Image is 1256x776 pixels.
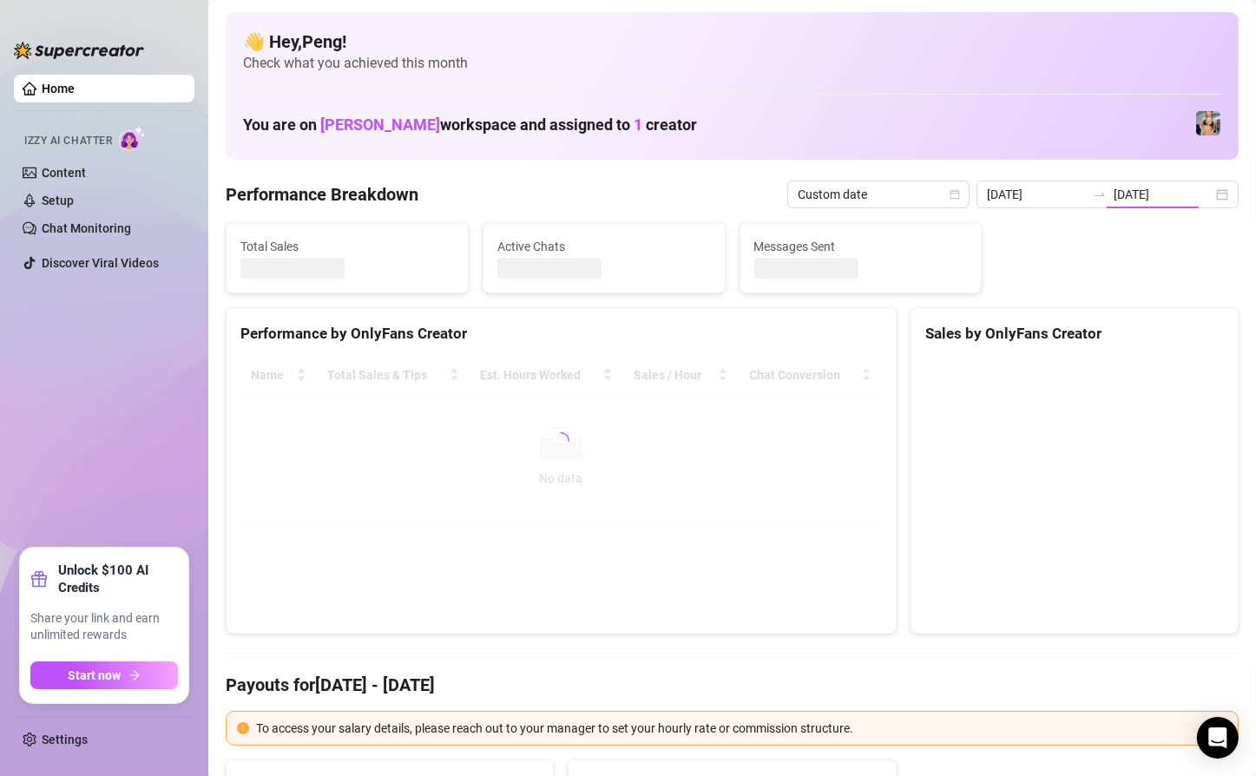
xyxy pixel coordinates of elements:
[42,194,74,207] a: Setup
[243,30,1221,54] h4: 👋 Hey, Peng !
[30,570,48,588] span: gift
[226,182,418,207] h4: Performance Breakdown
[1196,111,1220,135] img: Veronica
[497,237,711,256] span: Active Chats
[798,181,959,207] span: Custom date
[320,115,440,134] span: [PERSON_NAME]
[925,322,1224,345] div: Sales by OnlyFans Creator
[58,562,178,596] strong: Unlock $100 AI Credits
[69,668,122,682] span: Start now
[987,185,1086,204] input: Start date
[1114,185,1213,204] input: End date
[552,432,569,450] span: loading
[30,661,178,689] button: Start nowarrow-right
[42,82,75,95] a: Home
[30,610,178,644] span: Share your link and earn unlimited rewards
[1093,187,1107,201] span: swap-right
[243,115,697,135] h1: You are on workspace and assigned to creator
[42,221,131,235] a: Chat Monitoring
[634,115,642,134] span: 1
[256,719,1227,738] div: To access your salary details, please reach out to your manager to set your hourly rate or commis...
[243,54,1221,73] span: Check what you achieved this month
[42,733,88,746] a: Settings
[42,166,86,180] a: Content
[1197,717,1239,759] div: Open Intercom Messenger
[119,126,146,151] img: AI Chatter
[950,189,960,200] span: calendar
[754,237,968,256] span: Messages Sent
[237,722,249,734] span: exclamation-circle
[24,133,112,149] span: Izzy AI Chatter
[240,237,454,256] span: Total Sales
[1093,187,1107,201] span: to
[226,673,1239,697] h4: Payouts for [DATE] - [DATE]
[128,669,141,681] span: arrow-right
[42,256,159,270] a: Discover Viral Videos
[240,322,882,345] div: Performance by OnlyFans Creator
[14,42,144,59] img: logo-BBDzfeDw.svg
